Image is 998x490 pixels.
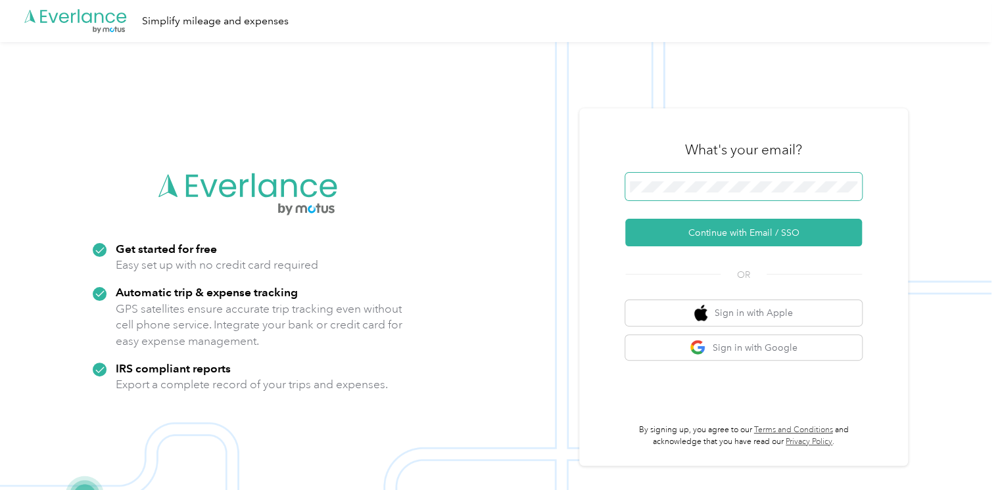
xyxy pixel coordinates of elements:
p: GPS satellites ensure accurate trip tracking even without cell phone service. Integrate your bank... [116,301,403,349]
a: Privacy Policy [786,437,832,447]
button: apple logoSign in with Apple [625,300,862,326]
img: google logo [690,340,706,356]
strong: Get started for free [116,242,217,256]
div: Simplify mileage and expenses [142,13,289,30]
p: Export a complete record of your trips and expenses. [116,376,388,393]
a: Terms and Conditions [754,425,833,435]
button: Continue with Email / SSO [625,219,862,246]
h3: What's your email? [685,141,802,159]
p: By signing up, you agree to our and acknowledge that you have read our . [625,424,862,447]
p: Easy set up with no credit card required [116,257,318,273]
img: apple logo [694,305,707,321]
span: OR [721,268,767,282]
strong: Automatic trip & expense tracking [116,285,298,299]
strong: IRS compliant reports [116,361,231,375]
button: google logoSign in with Google [625,335,862,361]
